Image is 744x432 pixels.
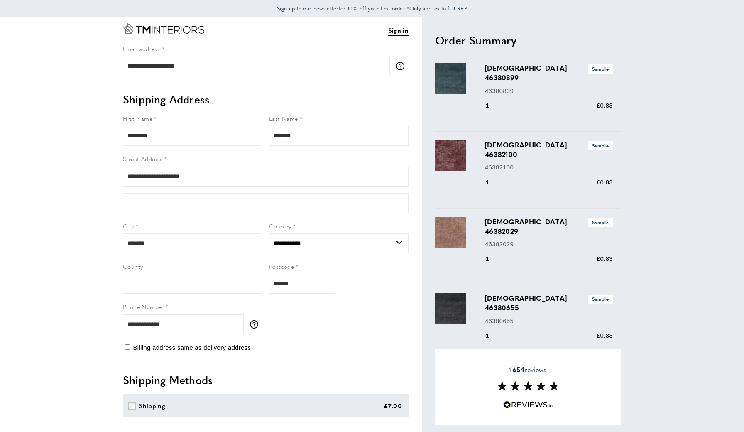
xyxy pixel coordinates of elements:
span: reviews [509,366,546,374]
span: Billing address same as delivery address [133,344,251,351]
div: £7.00 [384,401,402,411]
img: Reviews.io 5 stars [503,401,553,409]
a: Go to Home page [123,23,204,34]
span: £0.83 [597,255,613,262]
span: £0.83 [597,332,613,339]
h3: [DEMOGRAPHIC_DATA] 46382100 [485,140,613,159]
h2: Shipping Methods [123,373,409,388]
p: 46380655 [485,316,613,326]
img: Reviews section [497,381,559,391]
span: Email address [123,44,160,53]
span: Phone Number [123,302,164,311]
span: Postcode [269,262,294,270]
span: Sample [588,64,613,73]
h2: Order Summary [435,33,621,48]
h3: [DEMOGRAPHIC_DATA] 46380655 [485,293,613,312]
div: 1 [485,177,501,187]
input: Billing address same as delivery address [125,344,130,350]
span: Sample [588,295,613,303]
span: £0.83 [597,179,613,186]
span: Sign up to our newsletter [277,5,339,12]
span: City [123,222,134,230]
h3: [DEMOGRAPHIC_DATA] 46382029 [485,217,613,236]
h3: [DEMOGRAPHIC_DATA] 46380899 [485,63,613,82]
div: 1 [485,101,501,110]
p: 46382100 [485,162,613,172]
p: 46380899 [485,86,613,96]
img: Demoiselle 46382100 [435,140,466,171]
span: Sample [588,218,613,227]
div: 1 [485,254,501,264]
p: 46382029 [485,239,613,249]
span: Last Name [269,114,298,123]
span: for 10% off your first order *Only applies to full RRP [277,5,467,12]
span: County [123,262,143,270]
img: Demoiselle 46380899 [435,63,466,94]
span: First Name [123,114,152,123]
h2: Shipping Address [123,92,409,107]
span: Sample [588,141,613,150]
a: Sign in [388,25,409,36]
img: Demoiselle 46380655 [435,293,466,324]
button: More information [396,62,409,70]
div: 1 [485,331,501,341]
span: Street Address [123,155,163,163]
strong: 1654 [509,365,524,374]
span: Country [269,222,291,230]
button: More information [250,320,262,329]
span: £0.83 [597,102,613,109]
a: Sign up to our newsletter [277,4,339,12]
img: Demoiselle 46382029 [435,217,466,248]
div: Shipping [139,401,165,411]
